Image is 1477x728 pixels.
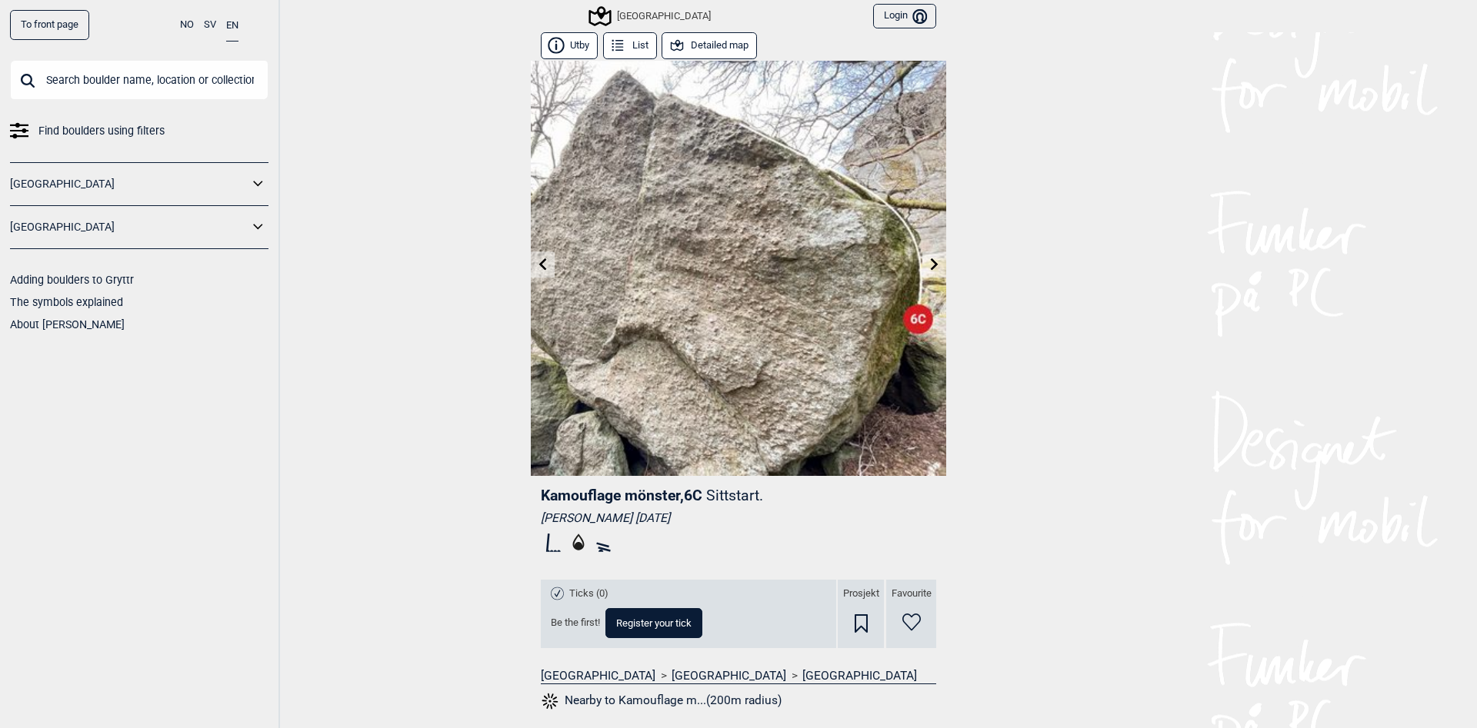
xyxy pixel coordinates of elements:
span: Be the first! [551,617,600,630]
a: [GEOGRAPHIC_DATA] [541,668,655,683]
a: [GEOGRAPHIC_DATA] [10,173,248,195]
button: SV [204,10,216,40]
p: Sittstart. [706,487,763,504]
a: To front page [10,10,89,40]
button: List [603,32,657,59]
img: Kamouflage monster [531,61,946,476]
a: [GEOGRAPHIC_DATA] [672,668,786,683]
div: Prosjekt [838,580,884,648]
a: About [PERSON_NAME] [10,318,125,331]
input: Search boulder name, location or collection [10,60,268,100]
span: Register your tick [616,618,692,628]
a: Adding boulders to Gryttr [10,274,134,286]
span: Favourite [892,587,932,600]
a: [GEOGRAPHIC_DATA] [10,216,248,238]
button: Utby [541,32,598,59]
a: Find boulders using filters [10,120,268,142]
button: Login [873,4,936,29]
div: [GEOGRAPHIC_DATA] [591,7,711,25]
button: Detailed map [662,32,757,59]
div: [PERSON_NAME] [DATE] [541,510,936,526]
button: Register your tick [605,608,702,638]
nav: > > [541,668,936,683]
span: Kamouflage mönster , 6C [541,487,702,504]
a: [GEOGRAPHIC_DATA] [802,668,917,683]
button: EN [226,10,238,42]
a: The symbols explained [10,296,123,308]
span: Find boulders using filters [38,120,165,142]
button: NO [180,10,194,40]
span: Ticks (0) [569,587,608,600]
button: Nearby to Kamouflage m...(200m radius) [541,691,782,711]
